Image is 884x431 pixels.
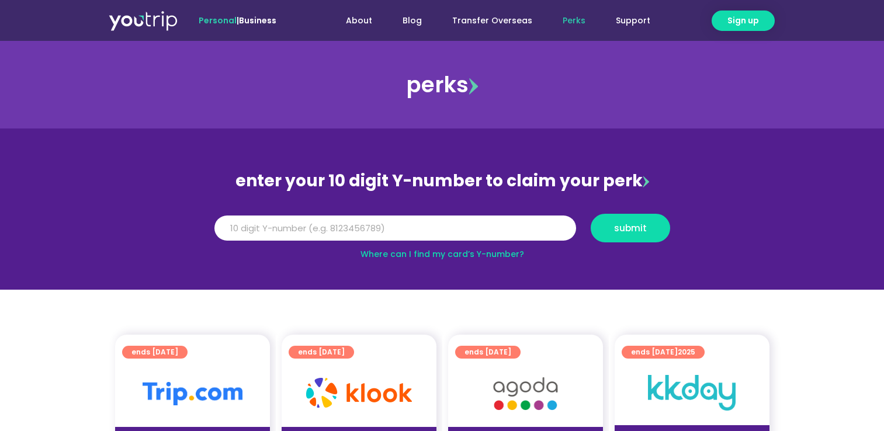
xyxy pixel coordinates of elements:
form: Y Number [214,214,670,251]
a: Perks [547,10,601,32]
span: submit [614,224,647,232]
button: submit [591,214,670,242]
span: 2025 [678,347,695,357]
a: Sign up [712,11,775,31]
nav: Menu [308,10,665,32]
span: ends [DATE] [464,346,511,359]
a: Support [601,10,665,32]
a: Transfer Overseas [437,10,547,32]
a: ends [DATE] [289,346,354,359]
span: | [199,15,276,26]
span: ends [DATE] [131,346,178,359]
a: ends [DATE]2025 [622,346,705,359]
a: Where can I find my card’s Y-number? [360,248,524,260]
span: ends [DATE] [298,346,345,359]
div: enter your 10 digit Y-number to claim your perk [209,166,676,196]
a: Business [239,15,276,26]
span: Sign up [727,15,759,27]
span: Personal [199,15,237,26]
a: ends [DATE] [455,346,521,359]
a: About [331,10,387,32]
a: Blog [387,10,437,32]
input: 10 digit Y-number (e.g. 8123456789) [214,215,576,241]
a: ends [DATE] [122,346,188,359]
span: ends [DATE] [631,346,695,359]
